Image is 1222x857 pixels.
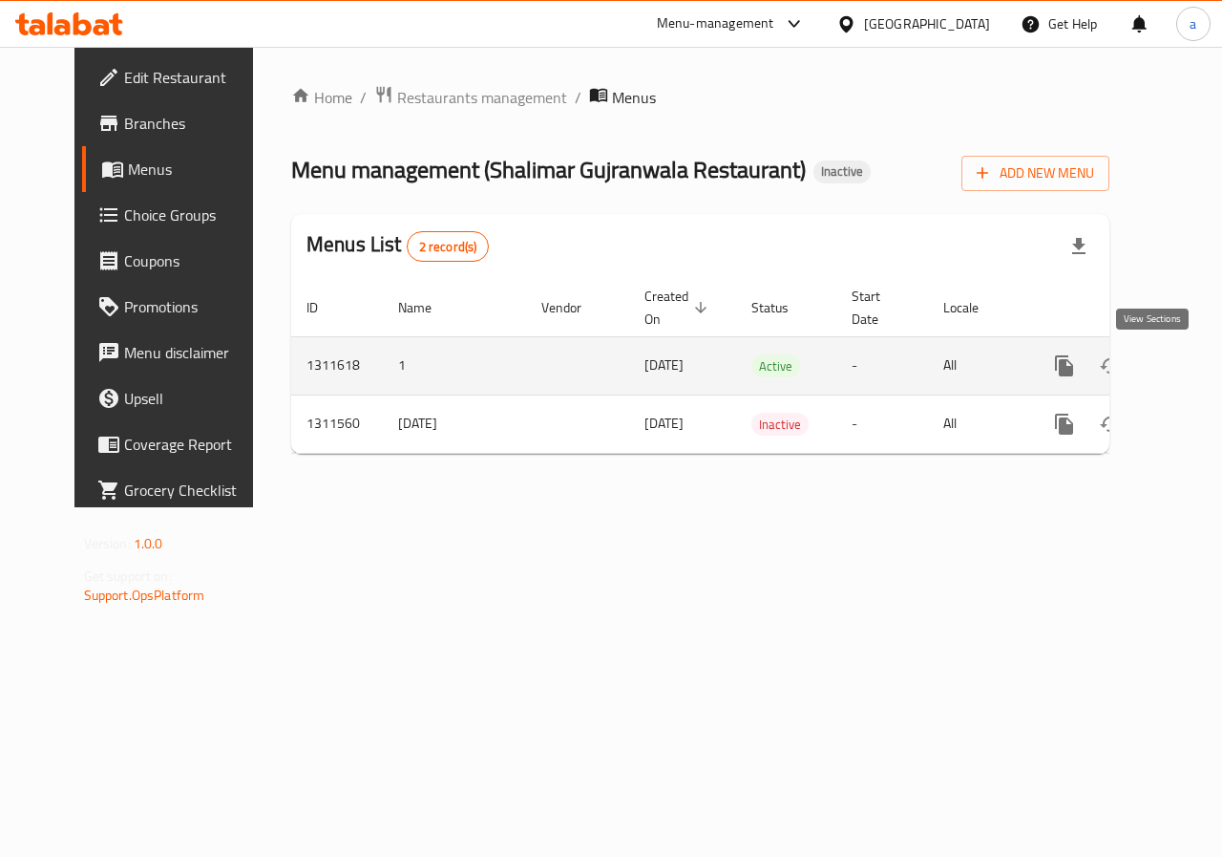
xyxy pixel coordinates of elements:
span: ID [306,296,343,319]
a: Home [291,86,352,109]
div: Export file [1056,224,1102,269]
a: Grocery Checklist [82,467,279,513]
a: Restaurants management [374,85,567,110]
td: All [928,395,1026,453]
span: Menu disclaimer [124,341,263,364]
button: more [1042,343,1087,389]
h2: Menus List [306,230,489,262]
a: Branches [82,100,279,146]
td: [DATE] [383,395,526,453]
span: a [1190,13,1196,34]
span: Vendor [541,296,606,319]
span: Add New Menu [977,161,1094,185]
a: Upsell [82,375,279,421]
span: Status [751,296,813,319]
span: Branches [124,112,263,135]
span: Inactive [751,414,809,436]
a: Menus [82,146,279,192]
a: Menu disclaimer [82,330,279,375]
div: Active [751,354,800,377]
span: Get support on: [84,564,172,589]
span: [DATE] [644,411,684,436]
a: Support.OpsPlatform [84,583,205,608]
td: 1311618 [291,336,383,395]
span: Choice Groups [124,204,263,226]
span: Locale [943,296,1003,319]
span: Grocery Checklist [124,479,263,502]
nav: breadcrumb [291,85,1109,110]
span: Inactive [813,163,871,180]
span: Menus [612,86,656,109]
span: Created On [644,285,713,331]
span: Name [398,296,456,319]
td: 1311560 [291,395,383,453]
a: Choice Groups [82,192,279,238]
span: Menu management ( Shalimar Gujranwala Restaurant ) [291,148,806,191]
span: Active [751,355,800,377]
div: [GEOGRAPHIC_DATA] [864,13,990,34]
td: - [836,395,928,453]
span: 1.0.0 [134,531,163,556]
span: Version: [84,531,131,556]
button: Change Status [1087,343,1133,389]
span: Coverage Report [124,433,263,456]
td: - [836,336,928,395]
span: [DATE] [644,353,684,377]
span: Restaurants management [397,86,567,109]
div: Inactive [813,161,871,183]
td: All [928,336,1026,395]
a: Promotions [82,284,279,330]
span: Promotions [124,295,263,318]
td: 1 [383,336,526,395]
span: Menus [128,158,263,181]
div: Total records count [407,231,490,262]
span: Upsell [124,387,263,410]
div: Menu-management [657,12,774,35]
button: more [1042,401,1087,447]
span: Start Date [852,285,905,331]
li: / [575,86,581,109]
div: Inactive [751,413,809,436]
a: Edit Restaurant [82,54,279,100]
span: 2 record(s) [408,238,489,256]
button: Change Status [1087,401,1133,447]
a: Coupons [82,238,279,284]
li: / [360,86,367,109]
span: Coupons [124,249,263,272]
a: Coverage Report [82,421,279,467]
button: Add New Menu [961,156,1109,191]
span: Edit Restaurant [124,66,263,89]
